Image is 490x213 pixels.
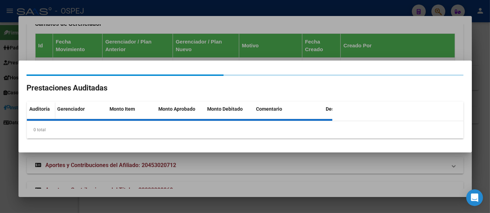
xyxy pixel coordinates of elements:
span: Comentario [256,106,282,112]
span: Monto Debitado [208,106,243,112]
h2: Prestaciones Auditadas [27,81,463,95]
datatable-header-cell: Monto Debitado [205,102,254,131]
span: Monto Item [110,106,135,112]
datatable-header-cell: Auditoría [27,102,55,131]
div: 0 total [27,121,463,139]
datatable-header-cell: Comentario [254,102,323,131]
datatable-header-cell: Monto Aprobado [156,102,205,131]
datatable-header-cell: Gerenciador [55,102,107,131]
span: Gerenciador [58,106,85,112]
datatable-header-cell: Descripción [323,102,393,131]
span: Descripción [326,106,352,112]
div: Open Intercom Messenger [466,189,483,206]
span: Auditoría [30,106,50,112]
datatable-header-cell: Monto Item [107,102,156,131]
span: Monto Aprobado [159,106,196,112]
